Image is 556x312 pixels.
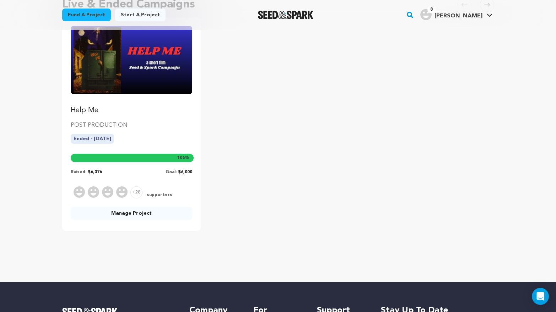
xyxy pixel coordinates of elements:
a: Fund a project [62,9,111,21]
div: Onofri M.'s Profile [420,9,482,20]
span: % [177,155,189,161]
img: Supporter Image [116,186,128,198]
span: +28 [130,186,142,198]
img: Seed&Spark Logo Dark Mode [258,11,314,19]
a: Manage Project [71,207,193,220]
span: $6,376 [88,170,102,174]
a: Onofri M.'s Profile [419,7,494,20]
span: 8 [427,6,436,13]
a: Fund Help Me [71,26,193,115]
p: POST-PRODUCTION [71,121,193,130]
span: [PERSON_NAME] [434,13,482,19]
span: Goal: [166,170,177,174]
div: Open Intercom Messenger [532,288,549,305]
span: supporters [145,192,172,198]
span: Onofri M.'s Profile [419,7,494,22]
span: $6,000 [178,170,192,174]
a: Seed&Spark Homepage [258,11,314,19]
img: Supporter Image [102,186,113,198]
p: Ended - [DATE] [71,134,114,144]
span: Raised: [71,170,86,174]
img: Supporter Image [88,186,99,198]
a: Start a project [115,9,166,21]
img: Supporter Image [74,186,85,198]
span: 106 [177,156,185,160]
img: user.png [420,9,432,20]
p: Help Me [71,105,193,115]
